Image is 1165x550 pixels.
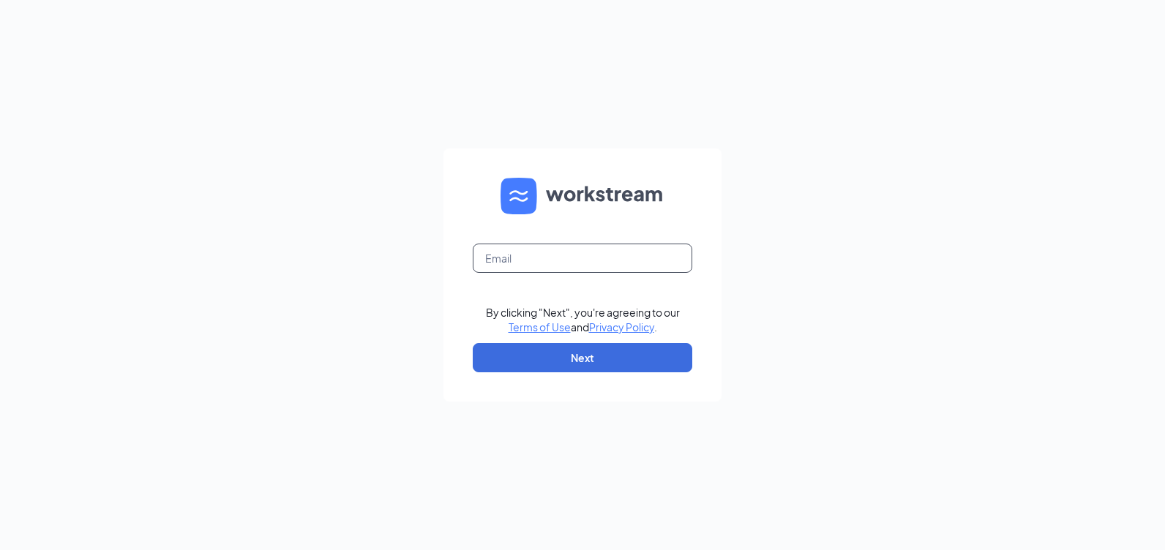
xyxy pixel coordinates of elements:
button: Next [473,343,692,372]
input: Email [473,244,692,273]
a: Privacy Policy [589,320,654,334]
a: Terms of Use [509,320,571,334]
div: By clicking "Next", you're agreeing to our and . [486,305,680,334]
img: WS logo and Workstream text [501,178,664,214]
